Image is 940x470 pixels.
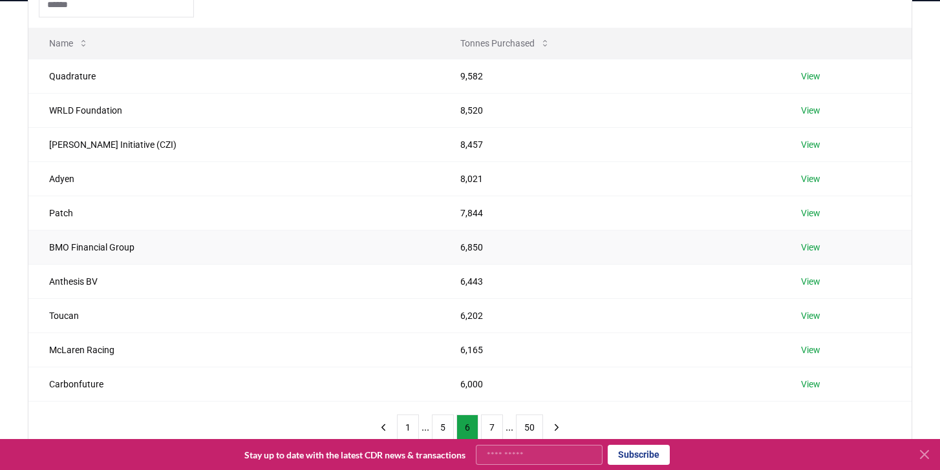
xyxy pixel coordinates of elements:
button: Name [39,30,99,56]
td: WRLD Foundation [28,93,440,127]
td: 6,443 [440,264,780,298]
a: View [801,275,820,288]
td: Toucan [28,298,440,332]
button: previous page [372,414,394,440]
a: View [801,207,820,220]
button: next page [546,414,568,440]
a: View [801,378,820,391]
td: 6,850 [440,230,780,264]
td: 8,520 [440,93,780,127]
button: Tonnes Purchased [450,30,561,56]
button: 5 [432,414,454,440]
li: ... [422,420,429,435]
td: Anthesis BV [28,264,440,298]
a: View [801,343,820,356]
button: 6 [456,414,478,440]
td: Adyen [28,161,440,196]
button: 1 [397,414,419,440]
td: McLaren Racing [28,332,440,367]
td: Patch [28,196,440,230]
button: 7 [481,414,503,440]
td: 6,165 [440,332,780,367]
td: Quadrature [28,59,440,93]
td: 8,021 [440,161,780,196]
td: 6,202 [440,298,780,332]
a: View [801,309,820,322]
button: 50 [516,414,543,440]
td: 8,457 [440,127,780,161]
td: 9,582 [440,59,780,93]
a: View [801,70,820,83]
td: Carbonfuture [28,367,440,401]
a: View [801,241,820,254]
a: View [801,138,820,151]
td: BMO Financial Group [28,230,440,264]
a: View [801,172,820,185]
td: 7,844 [440,196,780,230]
td: 6,000 [440,367,780,401]
a: View [801,104,820,117]
td: [PERSON_NAME] Initiative (CZI) [28,127,440,161]
li: ... [506,420,513,435]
